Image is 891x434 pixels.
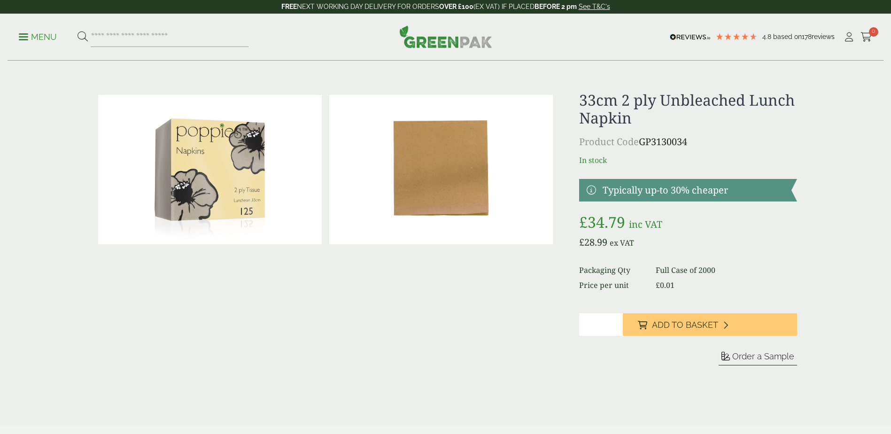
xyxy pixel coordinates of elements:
button: Order a Sample [719,351,797,365]
span: 4.8 [762,33,773,40]
img: REVIEWS.io [670,34,711,40]
span: 178 [802,33,812,40]
span: £ [579,236,584,248]
bdi: 0.01 [656,280,674,290]
span: Product Code [579,135,639,148]
a: See T&C's [579,3,610,10]
img: 33cm 2 Ply Unbleached Napkin Full Case 0 [329,95,553,244]
span: inc VAT [629,218,662,231]
dt: Packaging Qty [579,264,644,276]
span: £ [579,212,588,232]
a: 0 [860,30,872,44]
bdi: 34.79 [579,212,625,232]
button: Add to Basket [623,313,797,336]
img: 3324RC 33cm 4 Fold Unbleached Pack [98,95,322,244]
span: reviews [812,33,835,40]
span: ex VAT [610,238,634,248]
i: My Account [843,32,855,42]
h1: 33cm 2 ply Unbleached Lunch Napkin [579,91,797,127]
p: In stock [579,155,797,166]
dt: Price per unit [579,279,644,291]
img: GreenPak Supplies [399,25,492,48]
span: Add to Basket [652,320,718,330]
span: £ [656,280,660,290]
span: 0 [869,27,878,37]
a: Menu [19,31,57,41]
bdi: 28.99 [579,236,607,248]
dd: Full Case of 2000 [656,264,797,276]
strong: FREE [281,3,297,10]
span: Based on [773,33,802,40]
p: GP3130034 [579,135,797,149]
strong: OVER £100 [439,3,473,10]
p: Menu [19,31,57,43]
div: 4.78 Stars [715,32,758,41]
span: Order a Sample [732,351,794,361]
i: Cart [860,32,872,42]
strong: BEFORE 2 pm [535,3,577,10]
